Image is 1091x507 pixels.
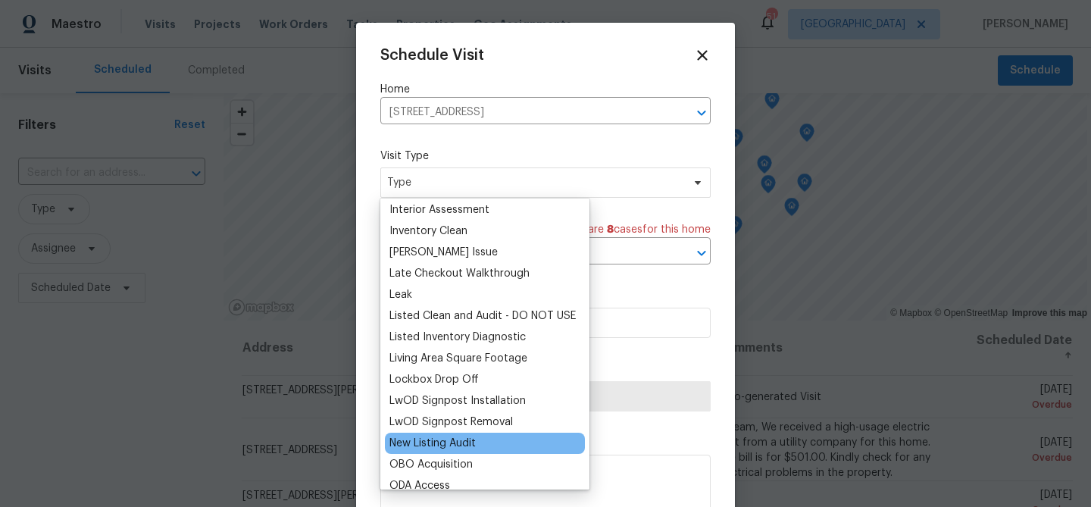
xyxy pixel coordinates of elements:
[389,436,476,451] div: New Listing Audit
[389,224,467,239] div: Inventory Clean
[389,202,489,218] div: Interior Assessment
[389,351,527,366] div: Living Area Square Footage
[694,47,711,64] span: Close
[389,308,576,324] div: Listed Clean and Audit - DO NOT USE
[380,101,668,124] input: Enter in an address
[389,245,498,260] div: [PERSON_NAME] Issue
[387,175,682,190] span: Type
[389,478,450,493] div: ODA Access
[691,102,712,124] button: Open
[389,266,530,281] div: Late Checkout Walkthrough
[389,457,473,472] div: OBO Acquisition
[607,224,614,235] span: 8
[380,149,711,164] label: Visit Type
[389,330,526,345] div: Listed Inventory Diagnostic
[380,48,484,63] span: Schedule Visit
[389,372,479,387] div: Lockbox Drop Off
[389,287,412,302] div: Leak
[559,222,711,237] span: There are case s for this home
[691,243,712,264] button: Open
[389,415,513,430] div: LwOD Signpost Removal
[380,82,711,97] label: Home
[389,393,526,408] div: LwOD Signpost Installation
